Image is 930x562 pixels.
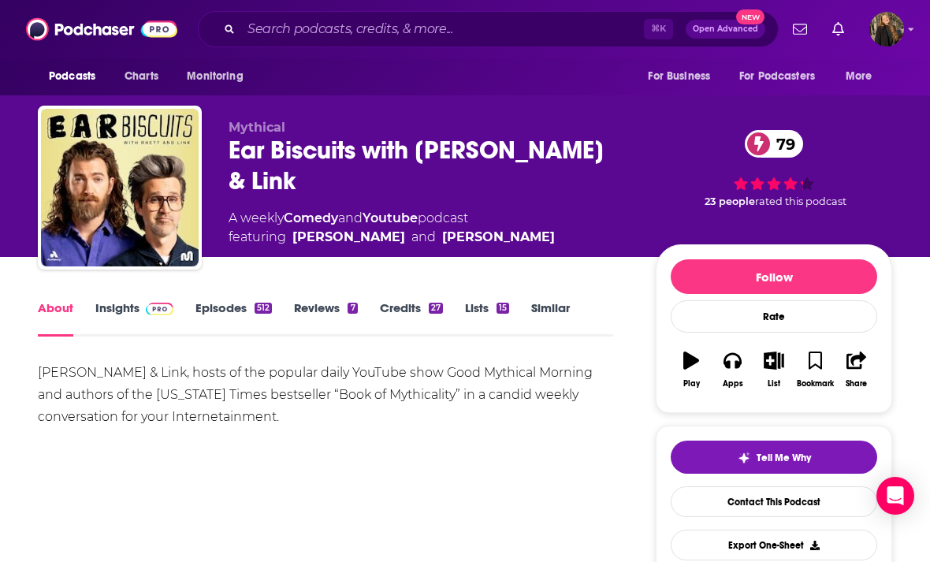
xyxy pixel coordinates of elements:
span: rated this podcast [755,195,846,207]
div: Play [683,379,700,389]
a: Rhett McLaughlin [292,228,405,247]
div: Rate [671,300,877,333]
span: New [736,9,764,24]
div: [PERSON_NAME] & Link, hosts of the popular daily YouTube show Good Mythical Morning and authors o... [38,362,613,428]
span: Open Advanced [693,25,758,33]
a: Lists15 [465,300,509,337]
img: Podchaser Pro [146,303,173,315]
div: 27 [429,303,443,314]
div: 79 23 peoplerated this podcast [656,120,892,218]
span: and [338,210,363,225]
img: Ear Biscuits with Rhett & Link [41,109,199,266]
a: Reviews7 [294,300,357,337]
div: Bookmark [797,379,834,389]
span: More [846,65,872,87]
span: For Podcasters [739,65,815,87]
a: Contact This Podcast [671,486,877,517]
a: Link Neal [442,228,555,247]
img: Podchaser - Follow, Share and Rate Podcasts [26,14,177,44]
a: InsightsPodchaser Pro [95,300,173,337]
img: tell me why sparkle [738,452,750,464]
button: tell me why sparkleTell Me Why [671,441,877,474]
button: Show profile menu [869,12,904,47]
div: Share [846,379,867,389]
a: Show notifications dropdown [787,16,813,43]
span: featuring [229,228,555,247]
button: Play [671,341,712,398]
div: Open Intercom Messenger [876,477,914,515]
span: ⌘ K [644,19,673,39]
button: open menu [38,61,116,91]
a: Charts [114,61,168,91]
a: Episodes512 [195,300,272,337]
div: Apps [723,379,743,389]
button: Apps [712,341,753,398]
a: 79 [745,130,803,158]
button: Share [836,341,877,398]
button: open menu [835,61,892,91]
a: Youtube [363,210,418,225]
button: open menu [176,61,263,91]
div: A weekly podcast [229,209,555,247]
a: Comedy [284,210,338,225]
div: 15 [497,303,509,314]
a: Show notifications dropdown [826,16,850,43]
button: Bookmark [794,341,835,398]
div: 512 [255,303,272,314]
a: About [38,300,73,337]
button: open menu [637,61,730,91]
span: Tell Me Why [757,452,811,464]
a: Similar [531,300,570,337]
span: Podcasts [49,65,95,87]
span: Mythical [229,120,285,135]
span: 79 [761,130,803,158]
button: open menu [729,61,838,91]
img: User Profile [869,12,904,47]
a: Credits27 [380,300,443,337]
div: List [768,379,780,389]
span: 23 people [705,195,755,207]
span: Charts [125,65,158,87]
span: Logged in as anamarquis [869,12,904,47]
button: Follow [671,259,877,294]
span: and [411,228,436,247]
span: Monitoring [187,65,243,87]
div: Search podcasts, credits, & more... [198,11,779,47]
button: List [753,341,794,398]
button: Export One-Sheet [671,530,877,560]
button: Open AdvancedNew [686,20,765,39]
div: 7 [348,303,357,314]
input: Search podcasts, credits, & more... [241,17,644,42]
span: For Business [648,65,710,87]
